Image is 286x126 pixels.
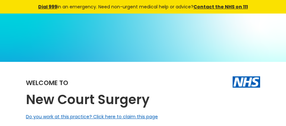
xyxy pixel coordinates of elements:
div: in an emergency. Need non-urgent medical help or advice? [28,3,258,10]
h2: New Court Surgery [26,92,149,107]
a: Contact the NHS on 111 [193,4,248,10]
a: Dial 999 [38,4,57,10]
div: Welcome to [26,80,68,86]
img: The NHS logo [233,76,260,87]
a: Do you work at this practice? Click here to claim this page [26,113,158,120]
